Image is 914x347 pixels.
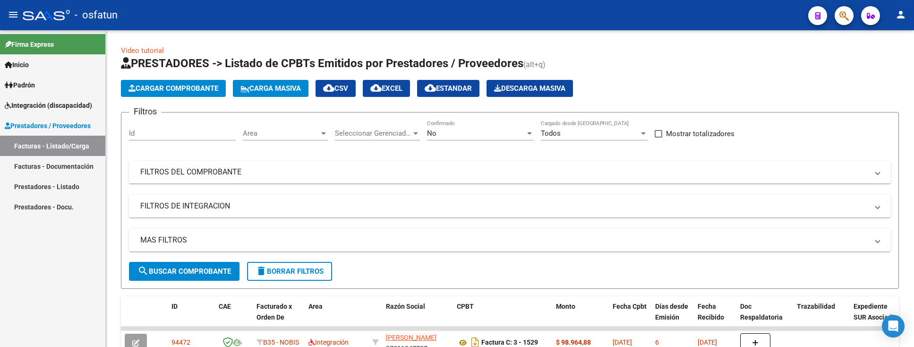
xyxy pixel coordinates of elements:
[305,296,368,338] datatable-header-cell: Area
[140,201,868,211] mat-panel-title: FILTROS DE INTEGRACION
[323,82,334,94] mat-icon: cloud_download
[698,338,717,346] span: [DATE]
[129,161,891,183] mat-expansion-panel-header: FILTROS DEL COMPROBANTE
[382,296,453,338] datatable-header-cell: Razón Social
[215,296,253,338] datatable-header-cell: CAE
[129,105,162,118] h3: Filtros
[694,296,736,338] datatable-header-cell: Fecha Recibido
[740,303,783,321] span: Doc Respaldatoria
[363,80,410,97] button: EXCEL
[698,303,724,321] span: Fecha Recibido
[609,296,651,338] datatable-header-cell: Fecha Cpbt
[386,334,436,341] span: [PERSON_NAME]
[425,84,472,93] span: Estandar
[335,129,411,138] span: Seleccionar Gerenciador
[129,195,891,217] mat-expansion-panel-header: FILTROS DE INTEGRACION
[171,338,190,346] span: 94472
[256,265,267,277] mat-icon: delete
[129,229,891,252] mat-expansion-panel-header: MAS FILTROS
[613,303,647,310] span: Fecha Cpbt
[655,303,688,321] span: Días desde Emisión
[140,235,868,245] mat-panel-title: MAS FILTROS
[655,338,659,346] span: 6
[140,167,868,177] mat-panel-title: FILTROS DEL COMPROBANTE
[487,80,573,97] app-download-masive: Descarga masiva de comprobantes (adjuntos)
[128,84,218,93] span: Cargar Comprobante
[263,338,299,346] span: B35 - NOBIS
[219,303,231,310] span: CAE
[556,303,575,310] span: Monto
[882,315,905,338] div: Open Intercom Messenger
[666,128,735,139] span: Mostrar totalizadores
[171,303,178,310] span: ID
[233,80,308,97] button: Carga Masiva
[541,129,561,138] span: Todos
[5,39,54,50] span: Firma Express
[256,267,324,276] span: Borrar Filtros
[240,84,301,93] span: Carga Masiva
[793,296,850,338] datatable-header-cell: Trazabilidad
[552,296,609,338] datatable-header-cell: Monto
[323,84,348,93] span: CSV
[481,339,538,347] strong: Factura C: 3 - 1529
[850,296,902,338] datatable-header-cell: Expediente SUR Asociado
[137,265,149,277] mat-icon: search
[247,262,332,281] button: Borrar Filtros
[453,296,552,338] datatable-header-cell: CPBT
[308,338,349,346] span: Integración
[8,9,19,20] mat-icon: menu
[253,296,305,338] datatable-header-cell: Facturado x Orden De
[386,303,425,310] span: Razón Social
[556,338,591,346] strong: $ 98.964,88
[457,303,474,310] span: CPBT
[137,267,231,276] span: Buscar Comprobante
[5,100,92,111] span: Integración (discapacidad)
[168,296,215,338] datatable-header-cell: ID
[370,82,382,94] mat-icon: cloud_download
[308,303,323,310] span: Area
[797,303,835,310] span: Trazabilidad
[523,60,546,69] span: (alt+q)
[243,129,319,138] span: Area
[895,9,906,20] mat-icon: person
[613,338,632,346] span: [DATE]
[121,80,226,97] button: Cargar Comprobante
[487,80,573,97] button: Descarga Masiva
[75,5,118,26] span: - osfatun
[425,82,436,94] mat-icon: cloud_download
[121,46,164,55] a: Video tutorial
[256,303,292,321] span: Facturado x Orden De
[316,80,356,97] button: CSV
[651,296,694,338] datatable-header-cell: Días desde Emisión
[854,303,896,321] span: Expediente SUR Asociado
[5,121,91,131] span: Prestadores / Proveedores
[5,80,35,90] span: Padrón
[494,84,565,93] span: Descarga Masiva
[427,129,436,138] span: No
[121,57,523,70] span: PRESTADORES -> Listado de CPBTs Emitidos por Prestadores / Proveedores
[736,296,793,338] datatable-header-cell: Doc Respaldatoria
[417,80,479,97] button: Estandar
[5,60,29,70] span: Inicio
[129,262,239,281] button: Buscar Comprobante
[370,84,402,93] span: EXCEL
